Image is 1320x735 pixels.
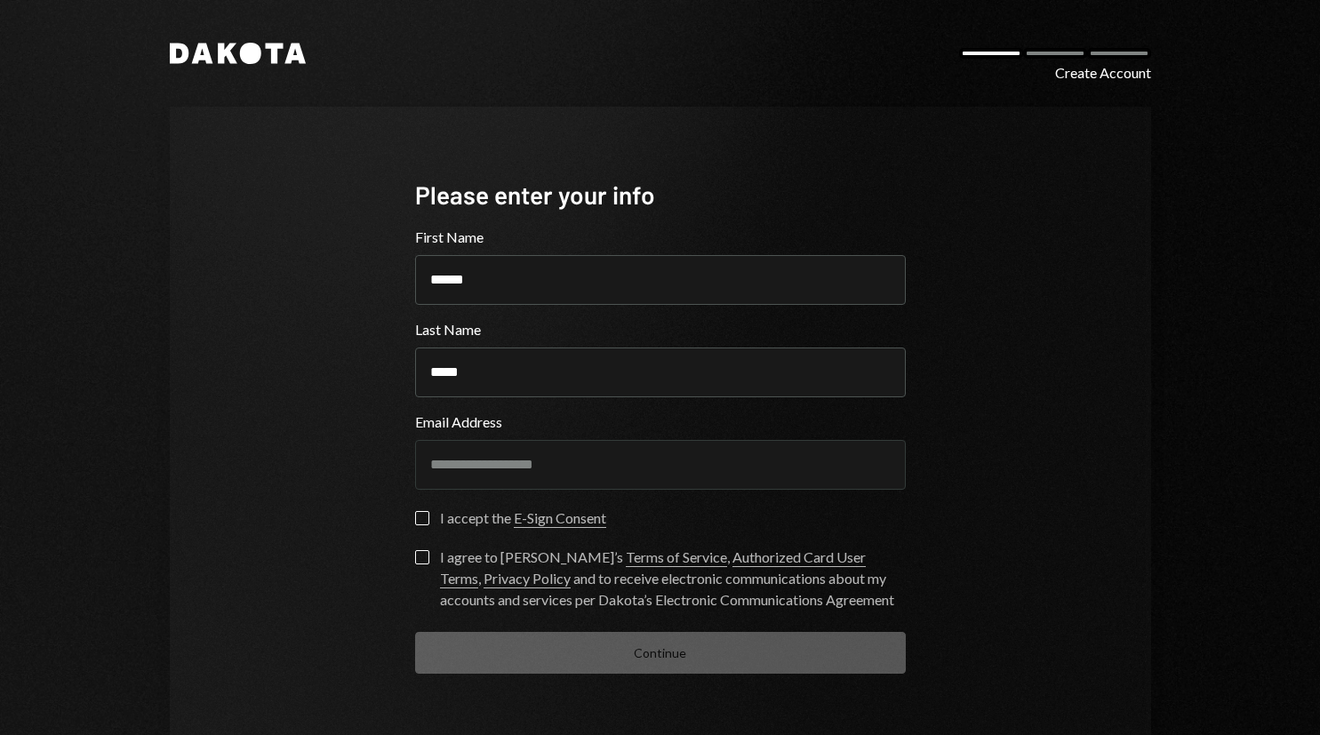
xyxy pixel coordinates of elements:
div: I accept the [440,507,606,529]
a: Authorized Card User Terms [440,548,866,588]
label: First Name [415,227,906,248]
div: I agree to [PERSON_NAME]’s , , and to receive electronic communications about my accounts and ser... [440,547,906,611]
a: E-Sign Consent [514,509,606,528]
div: Please enter your info [415,178,906,212]
a: Privacy Policy [484,570,571,588]
label: Last Name [415,319,906,340]
button: I agree to [PERSON_NAME]’s Terms of Service, Authorized Card User Terms, Privacy Policy and to re... [415,550,429,564]
button: I accept the E-Sign Consent [415,511,429,525]
a: Terms of Service [626,548,727,567]
div: Create Account [1055,62,1151,84]
label: Email Address [415,411,906,433]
